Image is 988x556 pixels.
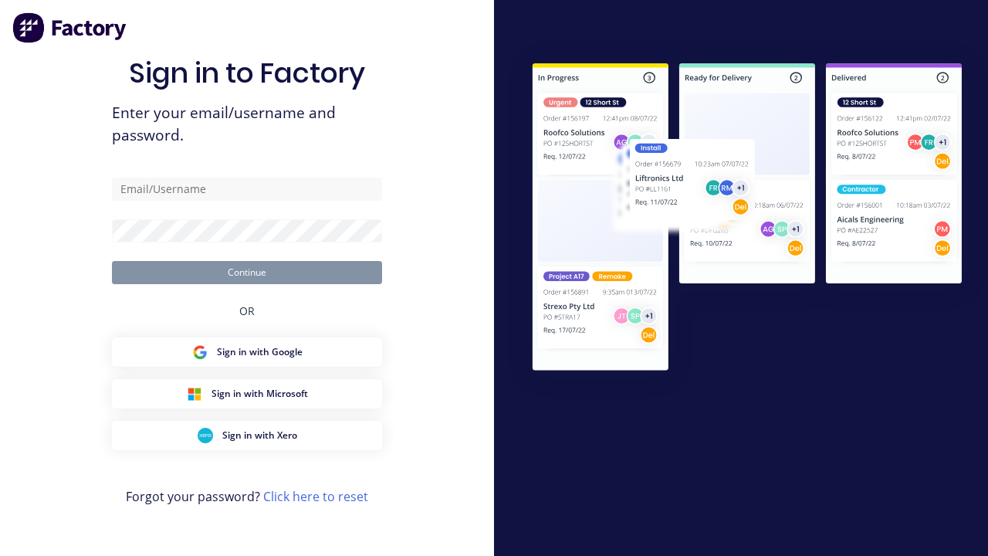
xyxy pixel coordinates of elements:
button: Microsoft Sign inSign in with Microsoft [112,379,382,409]
img: Sign in [506,39,988,398]
img: Google Sign in [192,344,208,360]
button: Google Sign inSign in with Google [112,337,382,367]
a: Click here to reset [263,488,368,505]
img: Factory [12,12,128,43]
span: Sign in with Xero [222,429,297,442]
img: Xero Sign in [198,428,213,443]
input: Email/Username [112,178,382,201]
img: Microsoft Sign in [187,386,202,402]
span: Forgot your password? [126,487,368,506]
span: Sign in with Microsoft [211,387,308,401]
span: Sign in with Google [217,345,303,359]
button: Xero Sign inSign in with Xero [112,421,382,450]
h1: Sign in to Factory [129,56,365,90]
div: OR [239,284,255,337]
span: Enter your email/username and password. [112,102,382,147]
button: Continue [112,261,382,284]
